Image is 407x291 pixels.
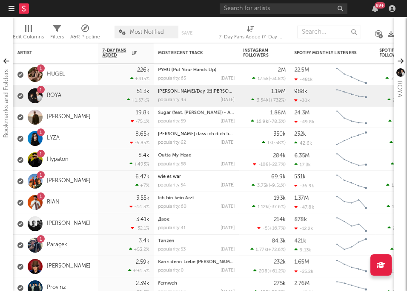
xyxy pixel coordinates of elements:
[269,226,284,231] span: +16.7 %
[297,26,361,38] input: Search...
[372,5,378,12] button: 99+
[257,98,269,103] span: 3.54k
[271,89,286,94] div: 1.19M
[221,247,235,252] div: [DATE]
[158,281,177,286] a: Fernweh
[294,67,309,73] div: 22.5M
[256,247,267,252] span: 1.77k
[256,119,268,124] span: 16.9k
[158,183,186,188] div: popularity: 54
[137,89,149,94] div: 51.3k
[158,68,216,73] a: PYHU (Put Your Hands Up)
[136,110,149,116] div: 19.8k
[269,205,284,210] span: -37.6 %
[136,195,149,201] div: 3.55k
[332,107,371,128] svg: Chart title
[47,135,60,142] a: LYZA
[158,217,169,222] a: Двоє
[50,21,64,46] div: Filters
[158,153,235,158] div: Outta My Head
[332,213,371,235] svg: Chart title
[47,220,91,227] a: [PERSON_NAME]
[259,269,267,274] span: 208
[47,199,60,206] a: RIAN
[294,281,310,286] div: 2.76M
[253,161,286,167] div: ( )
[394,81,404,97] div: ROYA
[47,178,91,185] a: [PERSON_NAME]
[294,259,309,265] div: 1.65M
[270,183,284,188] span: -9.51 %
[129,204,149,210] div: -44.3 %
[294,131,306,137] div: 232k
[257,183,269,188] span: 3.73k
[243,48,273,58] div: Instagram Followers
[158,153,192,158] a: Outta My Head
[294,110,310,116] div: 24.3M
[158,98,186,102] div: popularity: 43
[273,153,286,158] div: 284k
[47,71,65,78] a: HUGEL
[278,67,286,73] div: 2M
[47,263,91,270] a: [PERSON_NAME]
[135,183,149,188] div: +7 %
[294,89,307,94] div: 988k
[158,50,222,55] div: Most Recent Track
[294,238,306,244] div: 421k
[130,140,149,145] div: -5.85 %
[267,141,272,145] span: 1k
[269,119,284,124] span: -78.3 %
[135,174,149,180] div: 6.47k
[1,69,11,138] div: Bookmarks and Folders
[129,247,149,252] div: +53.2 %
[158,89,235,94] div: Dawn/Day (日月同辉)
[332,64,371,85] svg: Chart title
[273,131,286,137] div: 350k
[332,128,371,149] svg: Chart title
[270,110,286,116] div: 1.86M
[274,281,286,286] div: 275k
[332,192,371,213] svg: Chart title
[158,217,235,222] div: Двоє
[294,153,310,158] div: 6.35M
[294,268,313,274] div: -25.2k
[270,162,284,167] span: -22.7 %
[131,119,149,124] div: -75.1 %
[47,156,69,163] a: Hypaton
[158,162,186,166] div: popularity: 58
[219,32,283,42] div: 7-Day Fans Added (7-Day Fans Added)
[257,225,286,231] div: ( )
[274,217,286,222] div: 214k
[221,268,235,273] div: [DATE]
[158,111,255,115] a: Sugar (feat. [PERSON_NAME]) - ALOK Remix
[332,85,371,107] svg: Chart title
[138,153,149,158] div: 8.4k
[375,2,385,9] div: 99 +
[158,132,237,137] a: [PERSON_NAME] dass ich dich liebe
[221,140,235,145] div: [DATE]
[221,226,235,230] div: [DATE]
[221,76,235,81] div: [DATE]
[332,235,371,256] svg: Chart title
[269,269,284,274] span: +61.2 %
[294,140,312,146] div: 42.6k
[158,132,235,137] div: Hass dass ich dich liebe
[136,217,149,222] div: 3.41k
[294,119,315,125] div: -49.8k
[47,113,91,121] a: [PERSON_NAME]
[103,48,130,58] span: 7-Day Fans Added
[127,97,149,103] div: +1.57k %
[251,119,286,124] div: ( )
[158,175,181,179] a: wie es war
[158,76,186,81] div: popularity: 63
[221,162,235,166] div: [DATE]
[129,161,149,167] div: +493 %
[158,247,186,252] div: popularity: 53
[181,31,192,35] button: Save
[136,259,149,265] div: 2.59k
[135,131,149,137] div: 8.65k
[294,174,306,180] div: 531k
[158,268,183,273] div: popularity: 0
[332,256,371,277] svg: Chart title
[158,89,251,94] a: [PERSON_NAME]/Day (日[PERSON_NAME])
